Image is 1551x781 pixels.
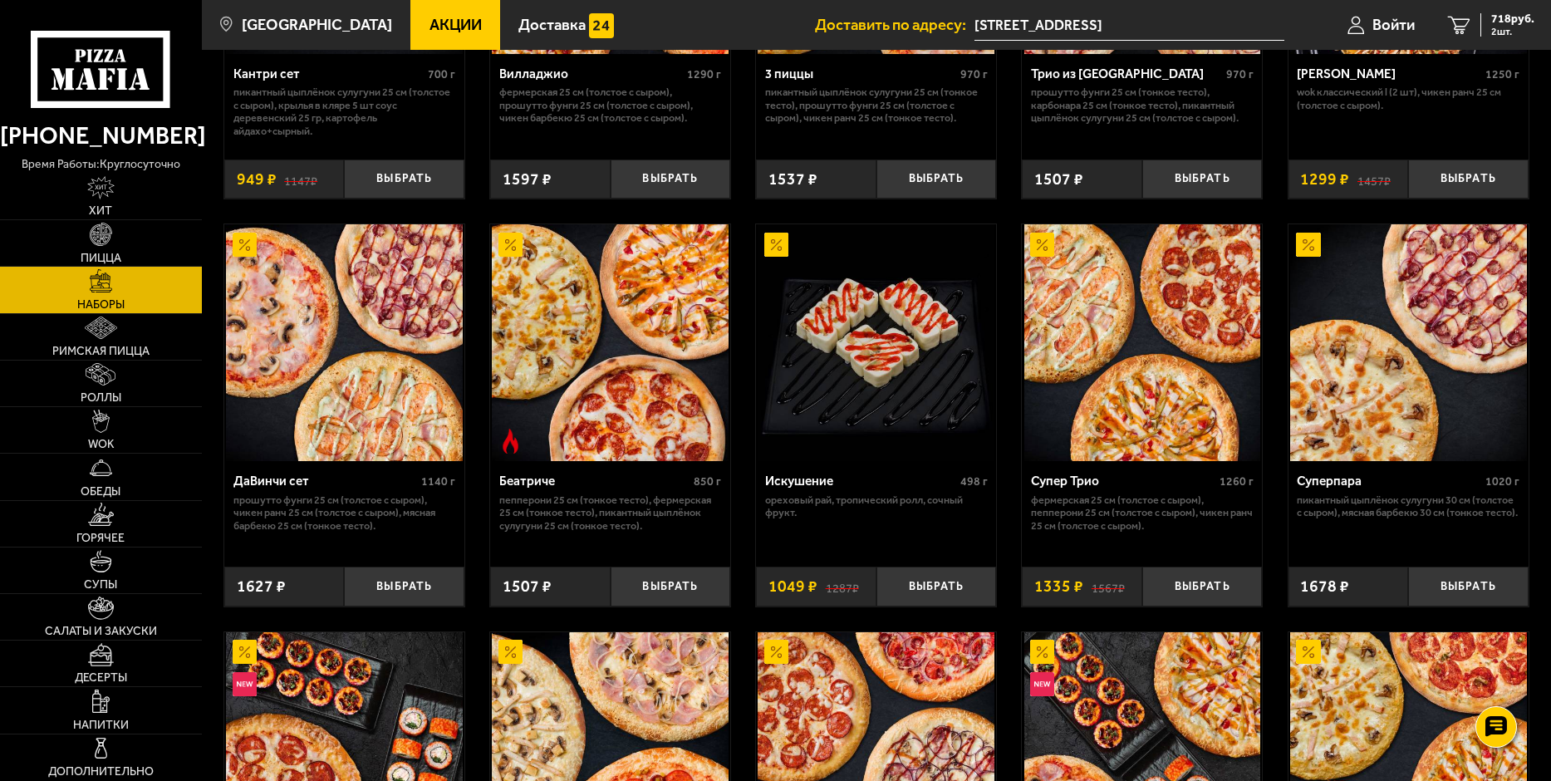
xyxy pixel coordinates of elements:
[1031,474,1215,489] div: Супер Трио
[344,160,464,199] button: Выбрать
[224,224,464,461] a: АкционныйДаВинчи сет
[756,224,996,461] a: АкционныйИскушение
[499,474,690,489] div: Беатриче
[1031,494,1254,533] p: Фермерская 25 см (толстое с сыром), Пепперони 25 см (толстое с сыром), Чикен Ранч 25 см (толстое ...
[73,720,129,731] span: Напитки
[974,10,1284,41] span: проспект Ударников, 47
[499,66,684,82] div: Вилладжио
[876,567,997,607] button: Выбрать
[503,171,552,187] span: 1597 ₽
[768,171,817,187] span: 1537 ₽
[233,66,425,82] div: Кантри сет
[81,392,121,404] span: Роллы
[81,486,120,498] span: Обеды
[1491,13,1534,25] span: 718 руб.
[1022,224,1262,461] a: АкционныйСупер Трио
[826,578,859,594] s: 1287 ₽
[1296,233,1320,257] img: Акционный
[499,86,722,125] p: Фермерская 25 см (толстое с сыром), Прошутто Фунги 25 см (толстое с сыром), Чикен Барбекю 25 см (...
[1297,494,1519,519] p: Пикантный цыплёнок сулугуни 30 см (толстое с сыром), Мясная Барбекю 30 см (тонкое тесто).
[428,67,455,81] span: 700 г
[1300,171,1349,187] span: 1299 ₽
[1220,474,1254,489] span: 1260 г
[974,10,1284,41] input: Ваш адрес доставки
[233,640,257,664] img: Акционный
[611,567,731,607] button: Выбрать
[1030,233,1054,257] img: Акционный
[611,160,731,199] button: Выбрать
[492,224,729,461] img: Беатриче
[503,578,552,594] span: 1507 ₽
[498,233,523,257] img: Акционный
[233,494,456,533] p: Прошутто Фунги 25 см (толстое с сыром), Чикен Ранч 25 см (толстое с сыром), Мясная Барбекю 25 см ...
[81,253,121,264] span: Пицца
[77,299,125,311] span: Наборы
[1034,171,1083,187] span: 1507 ₽
[88,439,114,450] span: WOK
[233,86,456,137] p: Пикантный цыплёнок сулугуни 25 см (толстое с сыром), крылья в кляре 5 шт соус деревенский 25 гр, ...
[1031,66,1222,82] div: Трио из [GEOGRAPHIC_DATA]
[498,429,523,453] img: Острое блюдо
[1300,578,1349,594] span: 1678 ₽
[76,533,125,544] span: Горячее
[960,474,988,489] span: 498 г
[694,474,721,489] span: 850 г
[1372,17,1415,33] span: Войти
[89,205,112,217] span: Хит
[1034,578,1083,594] span: 1335 ₽
[233,672,257,696] img: Новинка
[1031,86,1254,125] p: Прошутто Фунги 25 см (тонкое тесто), Карбонара 25 см (тонкое тесто), Пикантный цыплёнок сулугуни ...
[499,494,722,533] p: Пепперони 25 см (тонкое тесто), Фермерская 25 см (тонкое тесто), Пикантный цыплёнок сулугуни 25 с...
[490,224,730,461] a: АкционныйОстрое блюдоБеатриче
[765,86,988,125] p: Пикантный цыплёнок сулугуни 25 см (тонкое тесто), Прошутто Фунги 25 см (толстое с сыром), Чикен Р...
[1092,578,1125,594] s: 1567 ₽
[226,224,463,461] img: ДаВинчи сет
[1297,474,1481,489] div: Суперпара
[768,578,817,594] span: 1049 ₽
[233,474,418,489] div: ДаВинчи сет
[1296,640,1320,664] img: Акционный
[1297,66,1481,82] div: [PERSON_NAME]
[518,17,586,33] span: Доставка
[344,567,464,607] button: Выбрать
[75,672,127,684] span: Десерты
[284,171,317,187] s: 1147 ₽
[765,474,956,489] div: Искушение
[1142,567,1263,607] button: Выбрать
[1024,224,1261,461] img: Супер Трио
[233,233,257,257] img: Акционный
[48,766,154,778] span: Дополнительно
[84,579,117,591] span: Супы
[1288,224,1529,461] a: АкционныйСуперпара
[764,640,788,664] img: Акционный
[1142,160,1263,199] button: Выбрать
[758,224,994,461] img: Искушение
[687,67,721,81] span: 1290 г
[1297,86,1519,111] p: Wok классический L (2 шт), Чикен Ранч 25 см (толстое с сыром).
[1491,27,1534,37] span: 2 шт.
[1485,67,1519,81] span: 1250 г
[237,578,286,594] span: 1627 ₽
[960,67,988,81] span: 970 г
[237,171,277,187] span: 949 ₽
[1226,67,1254,81] span: 970 г
[1408,160,1529,199] button: Выбрать
[1290,224,1527,461] img: Суперпара
[765,494,988,519] p: Ореховый рай, Тропический ролл, Сочный фрукт.
[764,233,788,257] img: Акционный
[429,17,482,33] span: Акции
[1030,640,1054,664] img: Акционный
[765,66,956,82] div: 3 пиццы
[242,17,392,33] span: [GEOGRAPHIC_DATA]
[876,160,997,199] button: Выбрать
[45,626,157,637] span: Салаты и закуски
[1357,171,1391,187] s: 1457 ₽
[498,640,523,664] img: Акционный
[52,346,150,357] span: Римская пицца
[1408,567,1529,607] button: Выбрать
[421,474,455,489] span: 1140 г
[1485,474,1519,489] span: 1020 г
[589,13,613,37] img: 15daf4d41897b9f0e9f617042186c801.svg
[1030,672,1054,696] img: Новинка
[815,17,974,33] span: Доставить по адресу:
